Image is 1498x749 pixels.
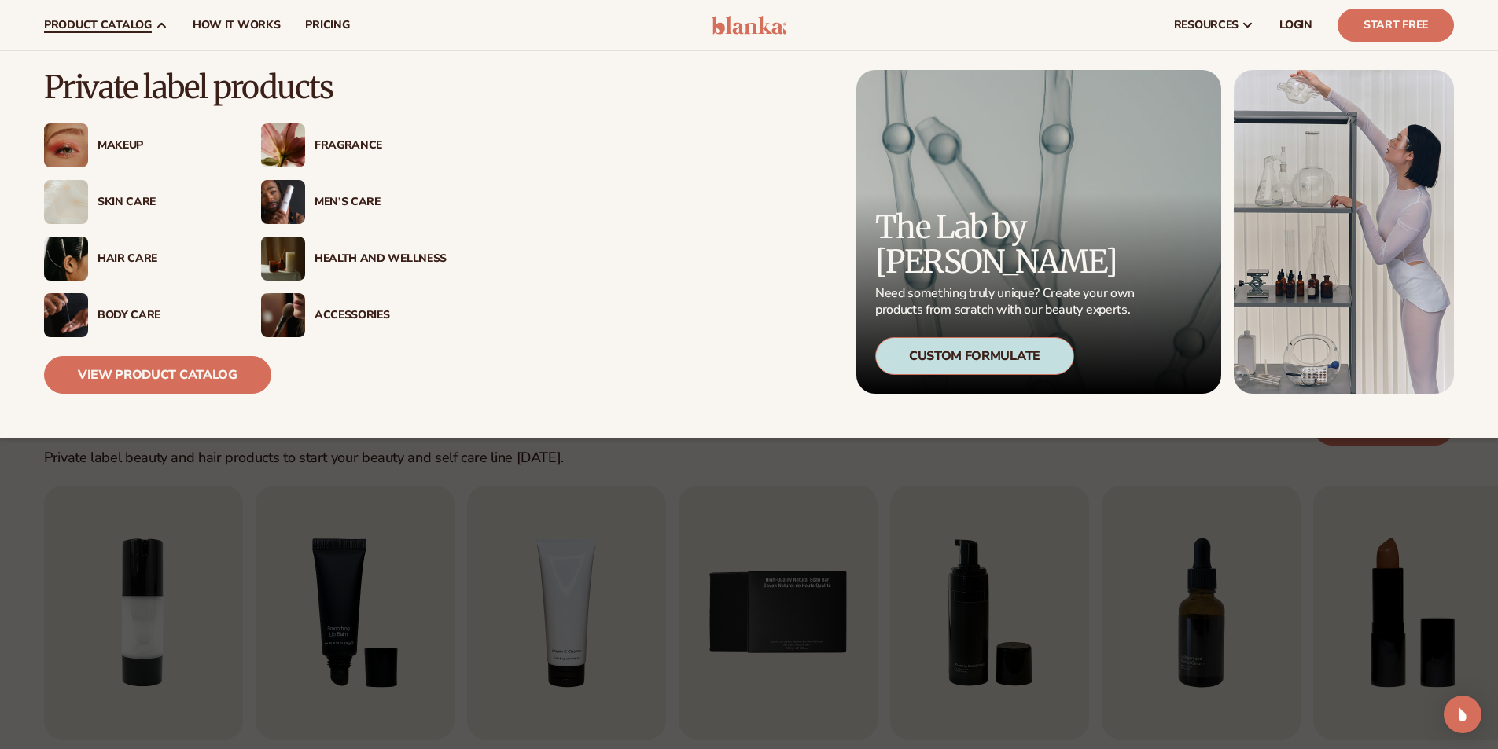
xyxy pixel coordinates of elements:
span: LOGIN [1279,19,1312,31]
img: Female in lab with equipment. [1234,70,1454,394]
a: Male hand applying moisturizer. Body Care [44,293,230,337]
a: Female with glitter eye makeup. Makeup [44,123,230,167]
img: Pink blooming flower. [261,123,305,167]
div: Body Care [98,309,230,322]
a: Male holding moisturizer bottle. Men’s Care [261,180,447,224]
img: Female hair pulled back with clips. [44,237,88,281]
a: Pink blooming flower. Fragrance [261,123,447,167]
img: Cream moisturizer swatch. [44,180,88,224]
p: Need something truly unique? Create your own products from scratch with our beauty experts. [875,285,1139,318]
span: pricing [305,19,349,31]
span: resources [1174,19,1239,31]
a: Female hair pulled back with clips. Hair Care [44,237,230,281]
a: View Product Catalog [44,356,271,394]
span: How It Works [193,19,281,31]
span: product catalog [44,19,152,31]
div: Accessories [315,309,447,322]
img: Female with glitter eye makeup. [44,123,88,167]
p: The Lab by [PERSON_NAME] [875,210,1139,279]
div: Fragrance [315,139,447,152]
img: Female with makeup brush. [261,293,305,337]
img: Male hand applying moisturizer. [44,293,88,337]
div: Health And Wellness [315,252,447,266]
div: Custom Formulate [875,337,1074,375]
p: Private label products [44,70,447,105]
a: Start Free [1338,9,1454,42]
img: Male holding moisturizer bottle. [261,180,305,224]
a: Cream moisturizer swatch. Skin Care [44,180,230,224]
img: Candles and incense on table. [261,237,305,281]
div: Makeup [98,139,230,152]
div: Open Intercom Messenger [1444,696,1481,733]
a: Female with makeup brush. Accessories [261,293,447,337]
a: Candles and incense on table. Health And Wellness [261,237,447,281]
img: logo [712,16,786,35]
a: Microscopic product formula. The Lab by [PERSON_NAME] Need something truly unique? Create your ow... [856,70,1221,394]
div: Men’s Care [315,196,447,209]
div: Hair Care [98,252,230,266]
div: Skin Care [98,196,230,209]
